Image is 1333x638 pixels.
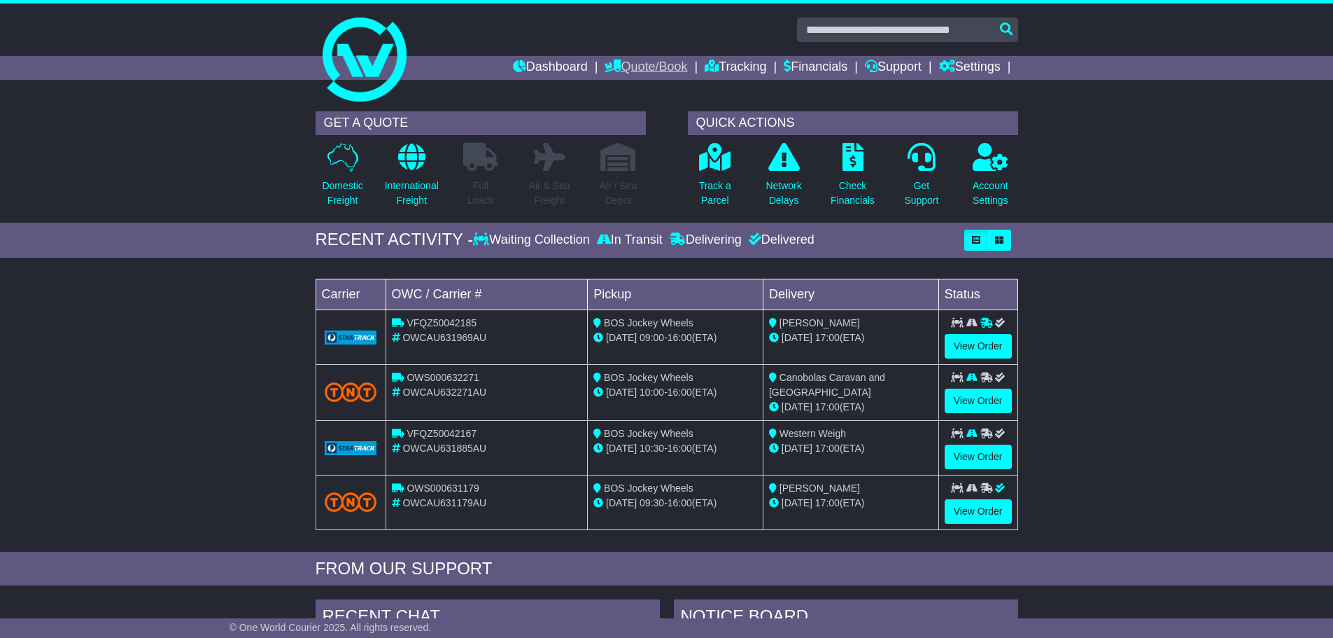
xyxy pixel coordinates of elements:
span: 17:00 [815,332,840,343]
a: Quote/Book [605,56,687,80]
span: OWS000632271 [407,372,479,383]
span: [PERSON_NAME] [780,317,860,328]
span: BOS Jockey Wheels [604,317,693,328]
div: RECENT CHAT [316,599,660,637]
span: [DATE] [606,332,637,343]
span: BOS Jockey Wheels [604,428,693,439]
span: 10:30 [640,443,664,454]
p: Check Financials [831,179,875,208]
a: View Order [945,334,1012,359]
div: - (ETA) [593,441,757,456]
span: 16:00 [668,443,692,454]
span: 16:00 [668,387,692,398]
span: [DATE] [782,332,812,343]
a: InternationalFreight [384,142,439,216]
div: QUICK ACTIONS [688,111,1018,135]
td: Delivery [763,279,938,310]
a: View Order [945,389,1012,413]
span: Canobolas Caravan and [GEOGRAPHIC_DATA] [769,372,885,398]
span: BOS Jockey Wheels [604,483,693,494]
a: View Order [945,445,1012,469]
span: [DATE] [782,497,812,508]
div: Delivered [745,233,814,248]
td: Status [938,279,1017,310]
span: 17:00 [815,497,840,508]
span: VFQZ50042185 [407,317,477,328]
span: OWCAU631179AU [402,497,486,508]
p: Air / Sea Depot [600,179,637,208]
p: Domestic Freight [322,179,362,208]
span: [DATE] [606,387,637,398]
p: Air & Sea Freight [529,179,570,208]
p: Get Support [904,179,938,208]
p: Full Loads [463,179,498,208]
a: DomesticFreight [321,142,363,216]
div: - (ETA) [593,385,757,400]
a: Support [865,56,922,80]
img: TNT_Domestic.png [325,492,377,511]
span: 17:00 [815,443,840,454]
td: Pickup [588,279,763,310]
span: [DATE] [782,443,812,454]
span: [DATE] [606,443,637,454]
span: [DATE] [606,497,637,508]
div: - (ETA) [593,496,757,511]
span: 09:00 [640,332,664,343]
span: Western Weigh [780,428,846,439]
div: Delivering [666,233,745,248]
span: OWCAU631885AU [402,443,486,454]
span: OWCAU631969AU [402,332,486,343]
a: Tracking [705,56,766,80]
div: In Transit [593,233,666,248]
div: (ETA) [769,441,933,456]
div: (ETA) [769,331,933,345]
span: 16:00 [668,332,692,343]
span: [DATE] [782,401,812,412]
span: 17:00 [815,401,840,412]
div: (ETA) [769,400,933,415]
div: Waiting Collection [473,233,593,248]
img: TNT_Domestic.png [325,382,377,401]
img: GetCarrierServiceLogo [325,331,377,345]
div: FROM OUR SUPPORT [316,559,1018,579]
span: © One World Courier 2025. All rights reserved. [230,622,432,633]
span: 16:00 [668,497,692,508]
span: 10:00 [640,387,664,398]
p: Track a Parcel [699,179,731,208]
td: Carrier [316,279,386,310]
span: 09:30 [640,497,664,508]
img: GetCarrierServiceLogo [325,441,377,455]
a: Track aParcel [698,142,732,216]
span: OWS000631179 [407,483,479,494]
a: View Order [945,499,1012,524]
div: - (ETA) [593,331,757,345]
a: NetworkDelays [765,142,802,216]
span: VFQZ50042167 [407,428,477,439]
p: International Freight [385,179,439,208]
div: RECENT ACTIVITY - [316,230,474,250]
div: (ETA) [769,496,933,511]
span: BOS Jockey Wheels [604,372,693,383]
div: GET A QUOTE [316,111,646,135]
a: CheckFinancials [830,142,875,216]
span: [PERSON_NAME] [780,483,860,494]
a: Dashboard [513,56,588,80]
a: AccountSettings [972,142,1009,216]
div: NOTICE BOARD [674,599,1018,637]
p: Network Delays [766,179,801,208]
p: Account Settings [973,179,1008,208]
a: Financials [784,56,847,80]
a: GetSupport [903,142,939,216]
td: OWC / Carrier # [386,279,588,310]
a: Settings [939,56,1001,80]
span: OWCAU632271AU [402,387,486,398]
